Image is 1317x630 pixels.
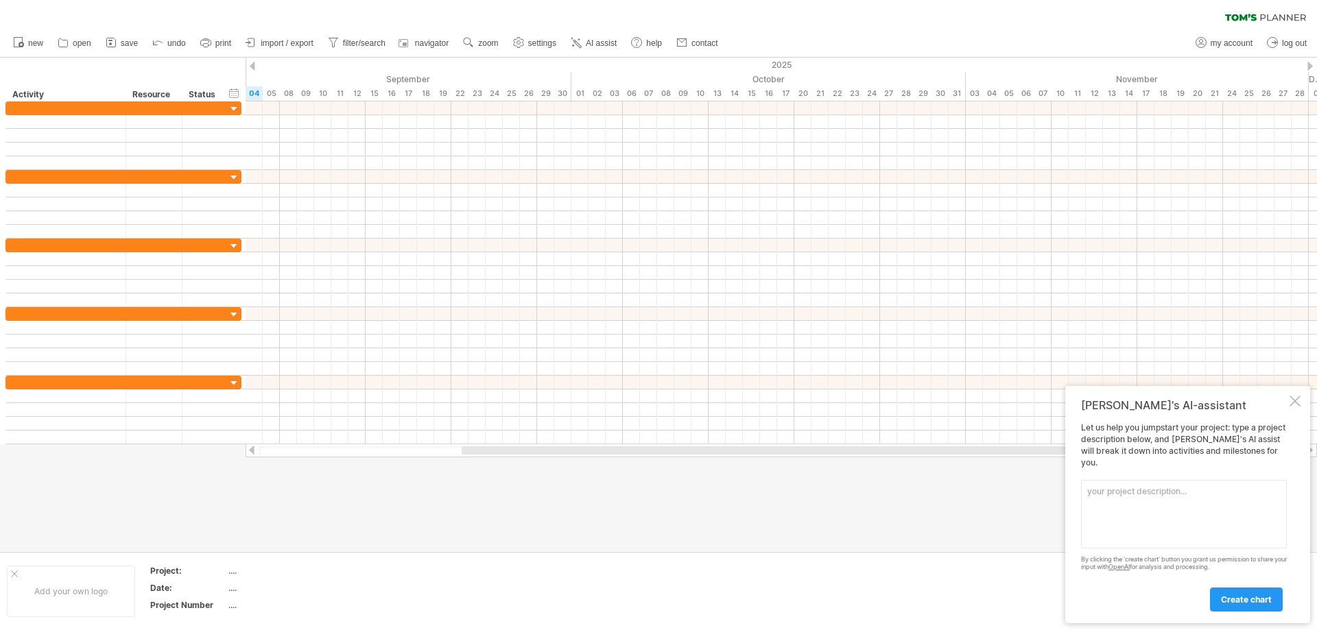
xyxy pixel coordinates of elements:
[743,86,760,101] div: Wednesday, 15 October 2025
[1282,38,1307,48] span: log out
[215,38,231,48] span: print
[10,34,47,52] a: new
[1189,86,1206,101] div: Thursday, 20 November 2025
[1103,86,1120,101] div: Thursday, 13 November 2025
[263,86,280,101] div: Friday, 5 September 2025
[537,86,554,101] div: Monday, 29 September 2025
[7,566,135,617] div: Add your own logo
[415,38,449,48] span: navigator
[1221,594,1272,605] span: create chart
[691,38,718,48] span: contact
[451,86,468,101] div: Monday, 22 September 2025
[794,86,811,101] div: Monday, 20 October 2025
[149,34,190,52] a: undo
[1206,86,1223,101] div: Friday, 21 November 2025
[478,38,498,48] span: zoom
[261,38,313,48] span: import / export
[132,88,174,101] div: Resource
[28,38,43,48] span: new
[829,86,846,101] div: Wednesday, 22 October 2025
[1052,86,1069,101] div: Monday, 10 November 2025
[1081,556,1287,571] div: By clicking the 'create chart' button you grant us permission to share your input with for analys...
[1274,86,1292,101] div: Thursday, 27 November 2025
[150,599,226,611] div: Project Number
[1211,38,1253,48] span: my account
[242,34,318,52] a: import / export
[1240,86,1257,101] div: Tuesday, 25 November 2025
[73,38,91,48] span: open
[194,72,571,86] div: September 2025
[1257,86,1274,101] div: Wednesday, 26 November 2025
[657,86,674,101] div: Wednesday, 8 October 2025
[460,34,502,52] a: zoom
[646,38,662,48] span: help
[606,86,623,101] div: Friday, 3 October 2025
[1192,34,1257,52] a: my account
[150,565,226,577] div: Project:
[197,34,235,52] a: print
[880,86,897,101] div: Monday, 27 October 2025
[331,86,348,101] div: Thursday, 11 September 2025
[228,599,344,611] div: ....
[121,38,138,48] span: save
[1000,86,1017,101] div: Wednesday, 5 November 2025
[914,86,932,101] div: Wednesday, 29 October 2025
[1069,86,1086,101] div: Tuesday, 11 November 2025
[486,86,503,101] div: Wednesday, 24 September 2025
[468,86,486,101] div: Tuesday, 23 September 2025
[417,86,434,101] div: Thursday, 18 September 2025
[280,86,297,101] div: Monday, 8 September 2025
[520,86,537,101] div: Friday, 26 September 2025
[246,86,263,101] div: Thursday, 4 September 2025
[1154,86,1172,101] div: Tuesday, 18 November 2025
[691,86,709,101] div: Friday, 10 October 2025
[726,86,743,101] div: Tuesday, 14 October 2025
[528,38,556,48] span: settings
[1210,587,1283,611] a: create chart
[102,34,142,52] a: save
[383,86,400,101] div: Tuesday, 16 September 2025
[1034,86,1052,101] div: Friday, 7 November 2025
[589,86,606,101] div: Thursday, 2 October 2025
[150,582,226,594] div: Date:
[966,86,983,101] div: Monday, 3 November 2025
[983,86,1000,101] div: Tuesday, 4 November 2025
[228,565,344,577] div: ....
[760,86,777,101] div: Thursday, 16 October 2025
[949,86,966,101] div: Friday, 31 October 2025
[640,86,657,101] div: Tuesday, 7 October 2025
[1223,86,1240,101] div: Monday, 24 November 2025
[396,34,453,52] a: navigator
[1108,563,1130,570] a: OpenAI
[709,86,726,101] div: Monday, 13 October 2025
[846,86,863,101] div: Thursday, 23 October 2025
[674,86,691,101] div: Thursday, 9 October 2025
[343,38,385,48] span: filter/search
[503,86,520,101] div: Thursday, 25 September 2025
[673,34,722,52] a: contact
[567,34,621,52] a: AI assist
[1017,86,1034,101] div: Thursday, 6 November 2025
[434,86,451,101] div: Friday, 19 September 2025
[623,86,640,101] div: Monday, 6 October 2025
[1292,86,1309,101] div: Friday, 28 November 2025
[586,38,617,48] span: AI assist
[777,86,794,101] div: Friday, 17 October 2025
[189,88,219,101] div: Status
[400,86,417,101] div: Wednesday, 17 September 2025
[1086,86,1103,101] div: Wednesday, 12 November 2025
[932,86,949,101] div: Thursday, 30 October 2025
[510,34,560,52] a: settings
[1081,398,1287,412] div: [PERSON_NAME]'s AI-assistant
[1120,86,1137,101] div: Friday, 14 November 2025
[324,34,390,52] a: filter/search
[348,86,366,101] div: Friday, 12 September 2025
[1263,34,1311,52] a: log out
[811,86,829,101] div: Tuesday, 21 October 2025
[12,88,118,101] div: Activity
[863,86,880,101] div: Friday, 24 October 2025
[54,34,95,52] a: open
[1081,422,1287,611] div: Let us help you jumpstart your project: type a project description below, and [PERSON_NAME]'s AI ...
[628,34,666,52] a: help
[571,86,589,101] div: Wednesday, 1 October 2025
